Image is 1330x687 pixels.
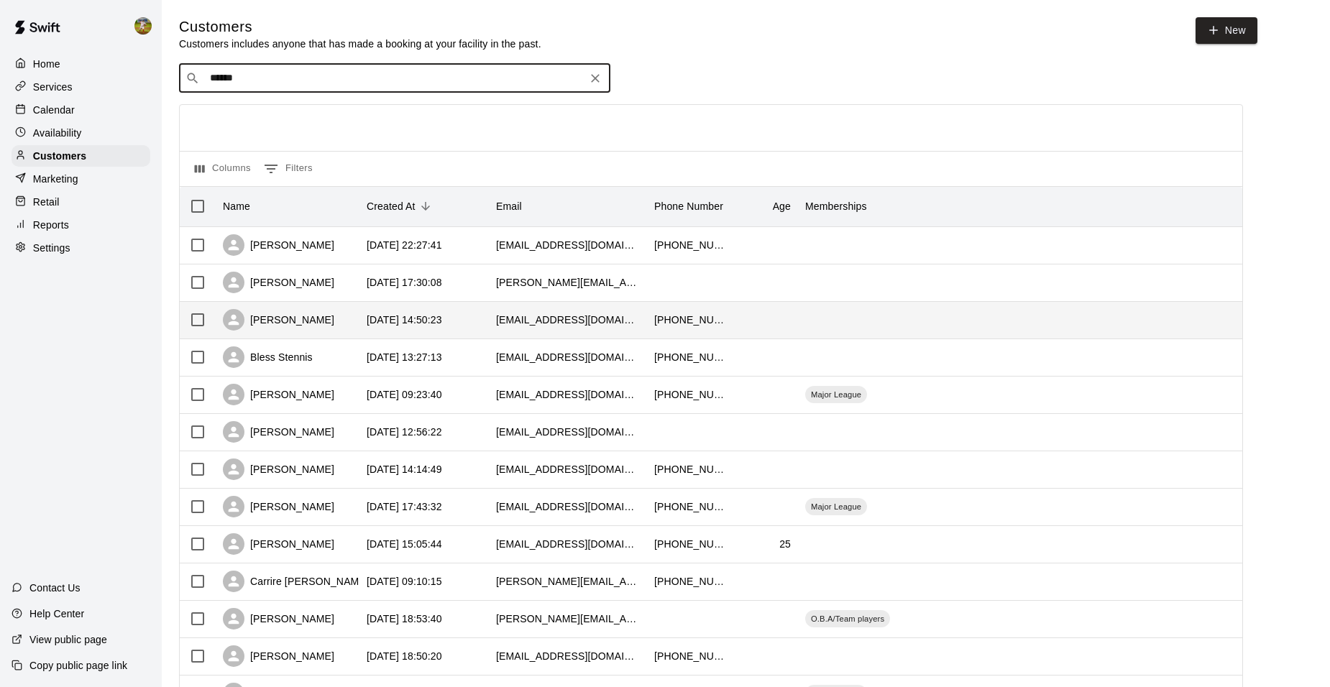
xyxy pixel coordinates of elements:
[496,574,640,589] div: carrie.hines@anb.com
[260,157,316,180] button: Show filters
[805,610,890,627] div: O.B.A/Team players
[134,17,152,34] img: Jhonny Montoya
[33,103,75,117] p: Calendar
[367,574,442,589] div: 2025-08-22 09:10:15
[496,275,640,290] div: krey.bratsen@srsbuildingproducts.com
[367,537,442,551] div: 2025-08-23 15:05:44
[33,149,86,163] p: Customers
[805,386,867,403] div: Major League
[33,195,60,209] p: Retail
[654,649,726,663] div: +19794227746
[223,496,334,517] div: [PERSON_NAME]
[654,462,726,476] div: +19792045880
[367,387,442,402] div: 2025-09-01 09:23:40
[223,458,334,480] div: [PERSON_NAME]
[647,186,733,226] div: Phone Number
[223,186,250,226] div: Name
[223,346,313,368] div: Bless Stennis
[496,649,640,663] div: jmarez05@yahoo.com
[29,632,107,647] p: View public page
[367,462,442,476] div: 2025-08-27 14:14:49
[489,186,647,226] div: Email
[496,186,522,226] div: Email
[33,57,60,71] p: Home
[191,157,254,180] button: Select columns
[367,350,442,364] div: 2025-09-08 13:27:13
[33,80,73,94] p: Services
[496,612,640,626] div: eduardo.corpes@yahoo.com
[367,649,442,663] div: 2025-08-20 18:50:20
[367,238,442,252] div: 2025-09-11 22:27:41
[12,237,150,259] a: Settings
[33,218,69,232] p: Reports
[496,238,640,252] div: leahcjirasek@gmail.com
[1196,17,1257,44] a: New
[223,571,369,592] div: Carrire [PERSON_NAME]
[12,76,150,98] a: Services
[179,37,541,51] p: Customers includes anyone that has made a booking at your facility in the past.
[33,241,70,255] p: Settings
[798,186,1014,226] div: Memberships
[223,272,334,293] div: [PERSON_NAME]
[216,186,359,226] div: Name
[805,498,867,515] div: Major League
[29,607,84,621] p: Help Center
[805,501,867,512] span: Major League
[12,168,150,190] a: Marketing
[496,462,640,476] div: lraley5@yahoo.com
[654,537,726,551] div: +19056219202
[367,186,416,226] div: Created At
[12,53,150,75] a: Home
[367,275,442,290] div: 2025-09-11 17:30:08
[33,172,78,186] p: Marketing
[12,99,150,121] a: Calendar
[496,499,640,514] div: dldup81379@gmail.com
[223,384,334,405] div: [PERSON_NAME]
[496,425,640,439] div: agdawson@gmail.com
[367,313,442,327] div: 2025-09-08 14:50:23
[496,313,640,327] div: chasetexasrealtyagent@gmail.com
[805,186,867,226] div: Memberships
[223,645,334,667] div: [PERSON_NAME]
[654,350,726,364] div: +19792291440
[654,499,726,514] div: +19792185213
[223,309,334,331] div: [PERSON_NAME]
[179,17,541,37] h5: Customers
[12,122,150,144] div: Availability
[496,537,640,551] div: sboshart@tamu.edu
[805,613,890,624] span: O.B.A/Team players
[29,658,127,673] p: Copy public page link
[29,581,81,595] p: Contact Us
[367,425,442,439] div: 2025-08-30 12:56:22
[416,196,436,216] button: Sort
[496,387,640,402] div: klkrnavek@gmail.com
[179,64,610,93] div: Search customers by name or email
[12,191,150,213] a: Retail
[585,68,605,88] button: Clear
[654,313,726,327] div: +17133974311
[779,537,791,551] div: 25
[33,126,82,140] p: Availability
[223,608,334,630] div: [PERSON_NAME]
[773,186,791,226] div: Age
[654,238,726,252] div: +15122699971
[12,214,150,236] a: Reports
[223,533,334,555] div: [PERSON_NAME]
[733,186,798,226] div: Age
[654,186,723,226] div: Phone Number
[654,387,726,402] div: +19793938165
[223,234,334,256] div: [PERSON_NAME]
[12,145,150,167] a: Customers
[132,11,162,40] div: Jhonny Montoya
[223,421,334,443] div: [PERSON_NAME]
[805,389,867,400] span: Major League
[496,350,640,364] div: blessiestennis@gmail.com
